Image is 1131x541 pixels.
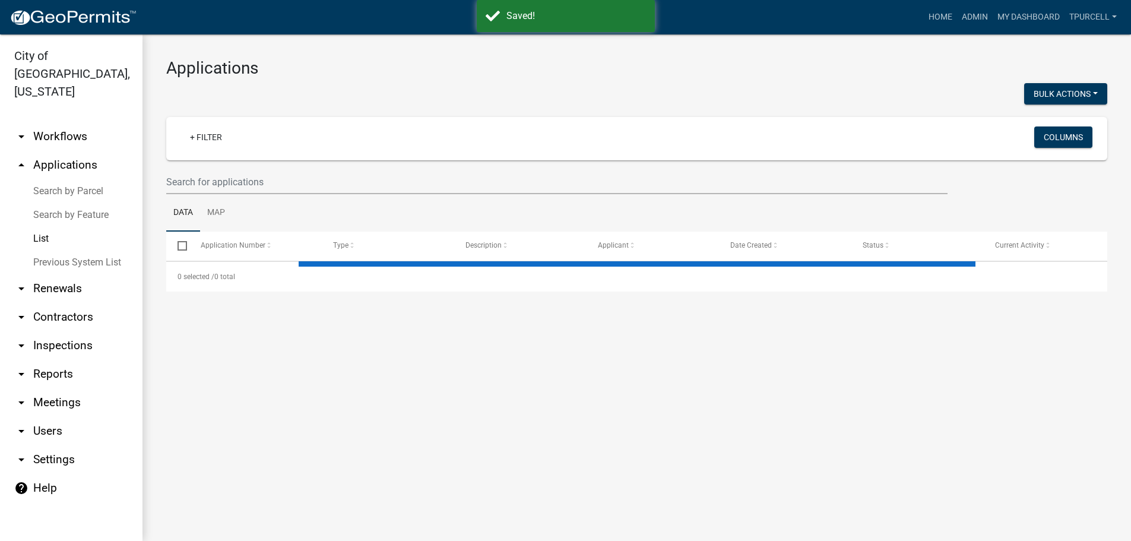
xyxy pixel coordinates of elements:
datatable-header-cell: Current Activity [984,232,1116,260]
i: help [14,481,28,495]
datatable-header-cell: Select [166,232,189,260]
span: Application Number [201,241,265,249]
datatable-header-cell: Applicant [587,232,719,260]
datatable-header-cell: Description [454,232,587,260]
a: Tpurcell [1065,6,1122,29]
span: Applicant [598,241,629,249]
a: Map [200,194,232,232]
span: 0 selected / [178,273,214,281]
datatable-header-cell: Application Number [189,232,321,260]
button: Columns [1034,126,1092,148]
i: arrow_drop_down [14,367,28,381]
button: Bulk Actions [1024,83,1107,105]
a: Home [924,6,957,29]
span: Date Created [730,241,772,249]
a: Admin [957,6,993,29]
i: arrow_drop_down [14,396,28,410]
i: arrow_drop_down [14,281,28,296]
i: arrow_drop_down [14,310,28,324]
i: arrow_drop_down [14,424,28,438]
span: Description [465,241,502,249]
a: My Dashboard [993,6,1065,29]
i: arrow_drop_down [14,453,28,467]
div: Saved! [506,9,646,23]
h3: Applications [166,58,1107,78]
datatable-header-cell: Date Created [719,232,851,260]
i: arrow_drop_down [14,338,28,353]
datatable-header-cell: Status [851,232,984,260]
datatable-header-cell: Type [321,232,454,260]
i: arrow_drop_up [14,158,28,172]
a: Data [166,194,200,232]
input: Search for applications [166,170,948,194]
div: 0 total [166,262,1107,292]
span: Status [863,241,883,249]
a: + Filter [180,126,232,148]
i: arrow_drop_down [14,129,28,144]
span: Current Activity [995,241,1044,249]
span: Type [333,241,349,249]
